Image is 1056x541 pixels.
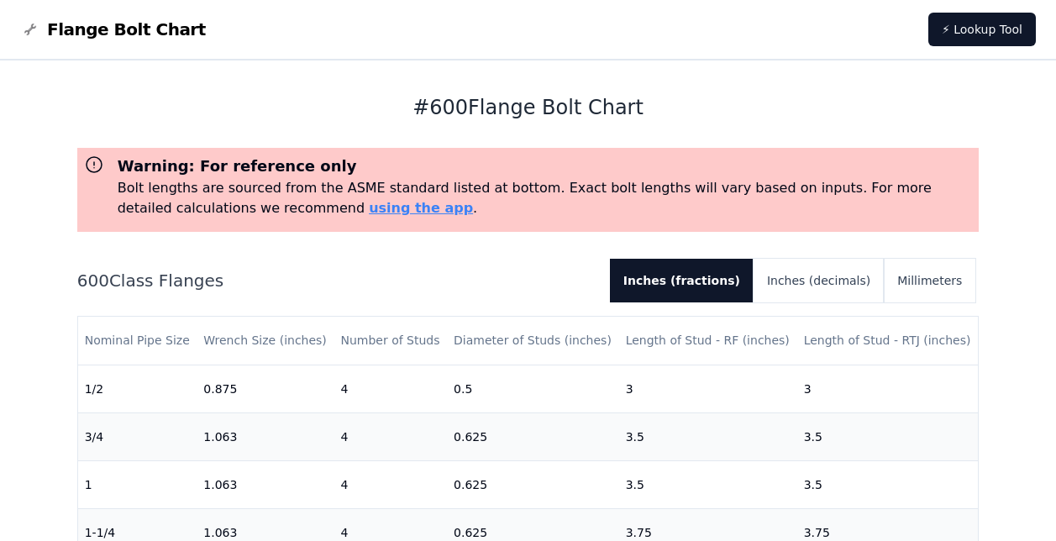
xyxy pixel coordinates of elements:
[884,259,975,302] button: Millimeters
[118,155,973,178] h3: Warning: For reference only
[619,317,797,365] th: Length of Stud - RF (inches)
[619,460,797,508] td: 3.5
[610,259,754,302] button: Inches (fractions)
[197,317,334,365] th: Wrench Size (inches)
[447,412,619,460] td: 0.625
[447,317,619,365] th: Diameter of Studs (inches)
[78,317,197,365] th: Nominal Pipe Size
[797,460,979,508] td: 3.5
[77,94,980,121] h1: # 600 Flange Bolt Chart
[447,365,619,412] td: 0.5
[797,412,979,460] td: 3.5
[20,19,40,39] img: Flange Bolt Chart Logo
[78,412,197,460] td: 3/4
[619,412,797,460] td: 3.5
[334,412,447,460] td: 4
[334,317,447,365] th: Number of Studs
[928,13,1036,46] a: ⚡ Lookup Tool
[118,178,973,218] p: Bolt lengths are sourced from the ASME standard listed at bottom. Exact bolt lengths will vary ba...
[369,200,473,216] a: using the app
[77,269,596,292] h2: 600 Class Flanges
[447,460,619,508] td: 0.625
[334,460,447,508] td: 4
[619,365,797,412] td: 3
[197,460,334,508] td: 1.063
[334,365,447,412] td: 4
[197,412,334,460] td: 1.063
[754,259,884,302] button: Inches (decimals)
[78,365,197,412] td: 1/2
[20,18,206,41] a: Flange Bolt Chart LogoFlange Bolt Chart
[797,365,979,412] td: 3
[197,365,334,412] td: 0.875
[78,460,197,508] td: 1
[47,18,206,41] span: Flange Bolt Chart
[797,317,979,365] th: Length of Stud - RTJ (inches)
